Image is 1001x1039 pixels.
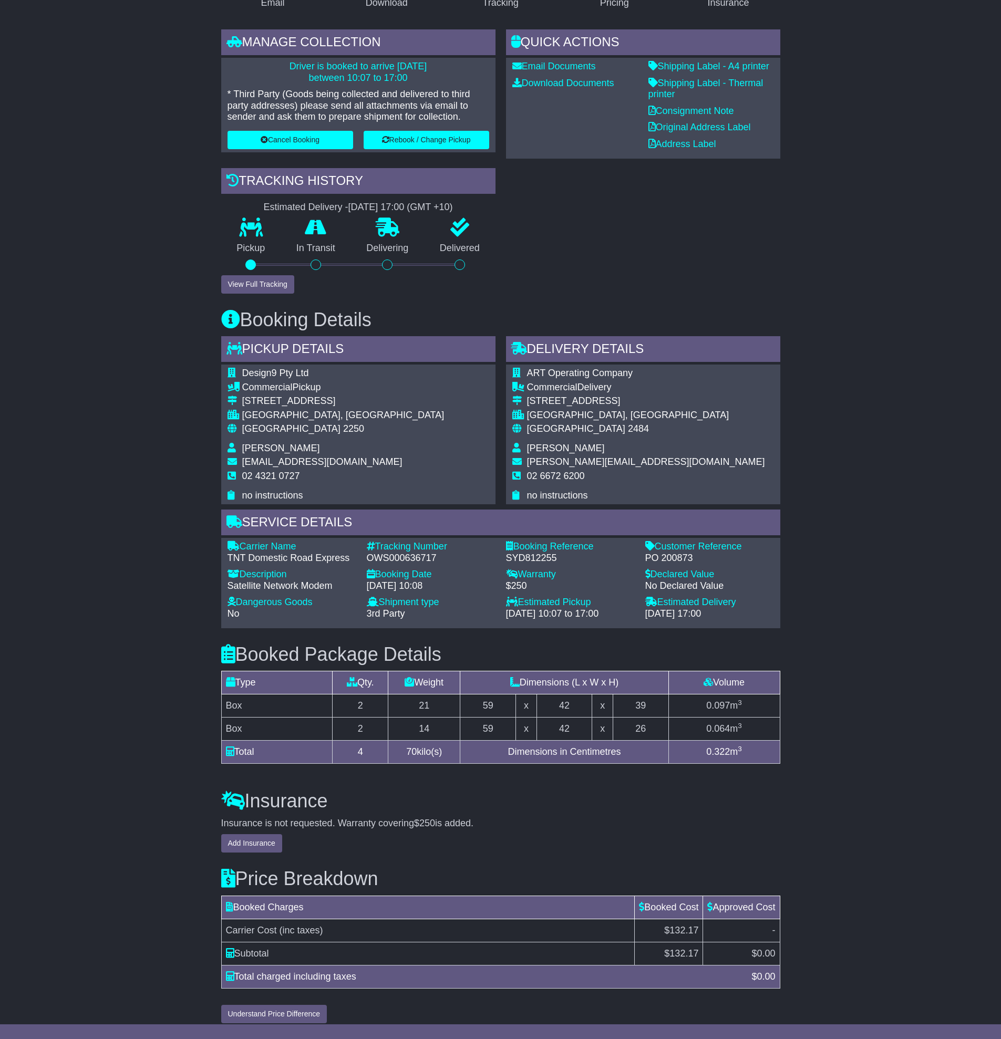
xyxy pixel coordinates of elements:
[668,671,780,694] td: Volume
[242,490,303,501] span: no instructions
[668,741,780,764] td: m
[221,896,635,919] td: Booked Charges
[226,925,277,936] span: Carrier Cost
[706,723,730,734] span: 0.064
[460,741,668,764] td: Dimensions in Centimetres
[506,336,780,365] div: Delivery Details
[221,834,282,853] button: Add Insurance
[388,671,460,694] td: Weight
[228,61,489,84] p: Driver is booked to arrive [DATE] between 10:07 to 17:00
[668,718,780,741] td: m
[645,580,774,592] div: No Declared Value
[668,694,780,718] td: m
[645,569,774,580] div: Declared Value
[221,309,780,330] h3: Booking Details
[367,541,496,553] div: Tracking Number
[706,700,730,711] span: 0.097
[506,597,635,608] div: Estimated Pickup
[228,569,356,580] div: Description
[333,741,388,764] td: 4
[506,608,635,620] div: [DATE] 10:07 to 17:00
[460,694,516,718] td: 59
[414,818,435,828] span: $250
[221,942,635,965] td: Subtotal
[664,925,698,936] span: $132.17
[460,671,668,694] td: Dimensions (L x W x H)
[613,694,668,718] td: 39
[592,718,613,741] td: x
[645,597,774,608] div: Estimated Delivery
[669,948,698,959] span: 132.17
[221,1005,327,1023] button: Understand Price Difference
[506,553,635,564] div: SYD812255
[242,471,300,481] span: 02 4321 0727
[242,456,403,467] span: [EMAIL_ADDRESS][DOMAIN_NAME]
[228,541,356,553] div: Carrier Name
[516,718,536,741] td: x
[506,569,635,580] div: Warranty
[648,78,763,100] a: Shipping Label - Thermal printer
[221,243,281,254] p: Pickup
[280,925,323,936] span: (inc taxes)
[242,382,445,393] div: Pickup
[738,699,742,706] sup: 3
[333,694,388,718] td: 2
[527,410,765,421] div: [GEOGRAPHIC_DATA], [GEOGRAPHIC_DATA]
[703,896,780,919] td: Approved Cost
[703,942,780,965] td: $
[228,580,356,592] div: Satellite Network Modem
[367,553,496,564] div: OWS000636717
[527,490,588,501] span: no instructions
[221,168,496,196] div: Tracking history
[628,423,649,434] span: 2484
[221,868,780,889] h3: Price Breakdown
[424,243,496,254] p: Delivered
[242,368,309,378] span: Design9 Pty Ltd
[512,61,596,71] a: Email Documents
[281,243,351,254] p: In Transit
[592,694,613,718] td: x
[333,718,388,741] td: 2
[228,597,356,608] div: Dangerous Goods
[367,569,496,580] div: Booking Date
[221,671,333,694] td: Type
[746,970,780,984] div: $
[460,718,516,741] td: 59
[648,122,751,132] a: Original Address Label
[635,942,703,965] td: $
[648,106,734,116] a: Consignment Note
[527,471,585,481] span: 02 6672 6200
[242,396,445,407] div: [STREET_ADDRESS]
[333,671,388,694] td: Qty.
[221,336,496,365] div: Pickup Details
[221,694,333,718] td: Box
[506,580,635,592] div: $250
[364,131,489,149] button: Rebook / Change Pickup
[242,410,445,421] div: [GEOGRAPHIC_DATA], [GEOGRAPHIC_DATA]
[221,644,780,665] h3: Booked Package Details
[348,202,453,213] div: [DATE] 17:00 (GMT +10)
[388,694,460,718] td: 21
[738,745,742,753] sup: 3
[506,541,635,553] div: Booking Reference
[242,443,320,453] span: [PERSON_NAME]
[242,382,293,392] span: Commercial
[221,818,780,829] div: Insurance is not requested. Warranty covering is added.
[757,971,775,982] span: 0.00
[648,139,716,149] a: Address Label
[738,722,742,730] sup: 3
[367,608,405,619] span: 3rd Party
[772,925,776,936] span: -
[228,608,240,619] span: No
[388,741,460,764] td: kilo(s)
[388,718,460,741] td: 14
[516,694,536,718] td: x
[221,275,294,294] button: View Full Tracking
[221,510,780,538] div: Service Details
[527,456,765,467] span: [PERSON_NAME][EMAIL_ADDRESS][DOMAIN_NAME]
[367,597,496,608] div: Shipment type
[221,202,496,213] div: Estimated Delivery -
[228,89,489,123] p: * Third Party (Goods being collected and delivered to third party addresses) please send all atta...
[706,746,730,757] span: 0.322
[221,741,333,764] td: Total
